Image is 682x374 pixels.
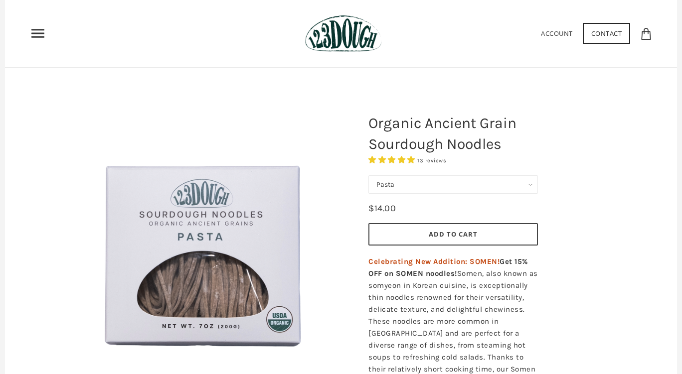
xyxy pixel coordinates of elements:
[429,230,478,239] span: Add to Cart
[305,15,381,52] img: 123Dough Bakery
[361,108,545,159] h1: Organic Ancient Grain Sourdough Noodles
[368,201,396,216] div: $14.00
[368,257,528,278] strong: Get 15% OFF on SOMEN noodles!
[368,257,500,266] span: Celebrating New Addition: SOMEN!
[541,29,573,38] a: Account
[368,155,417,164] span: 4.85 stars
[417,157,446,164] span: 13 reviews
[30,25,46,41] nav: Primary
[368,223,538,246] button: Add to Cart
[583,23,631,44] a: Contact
